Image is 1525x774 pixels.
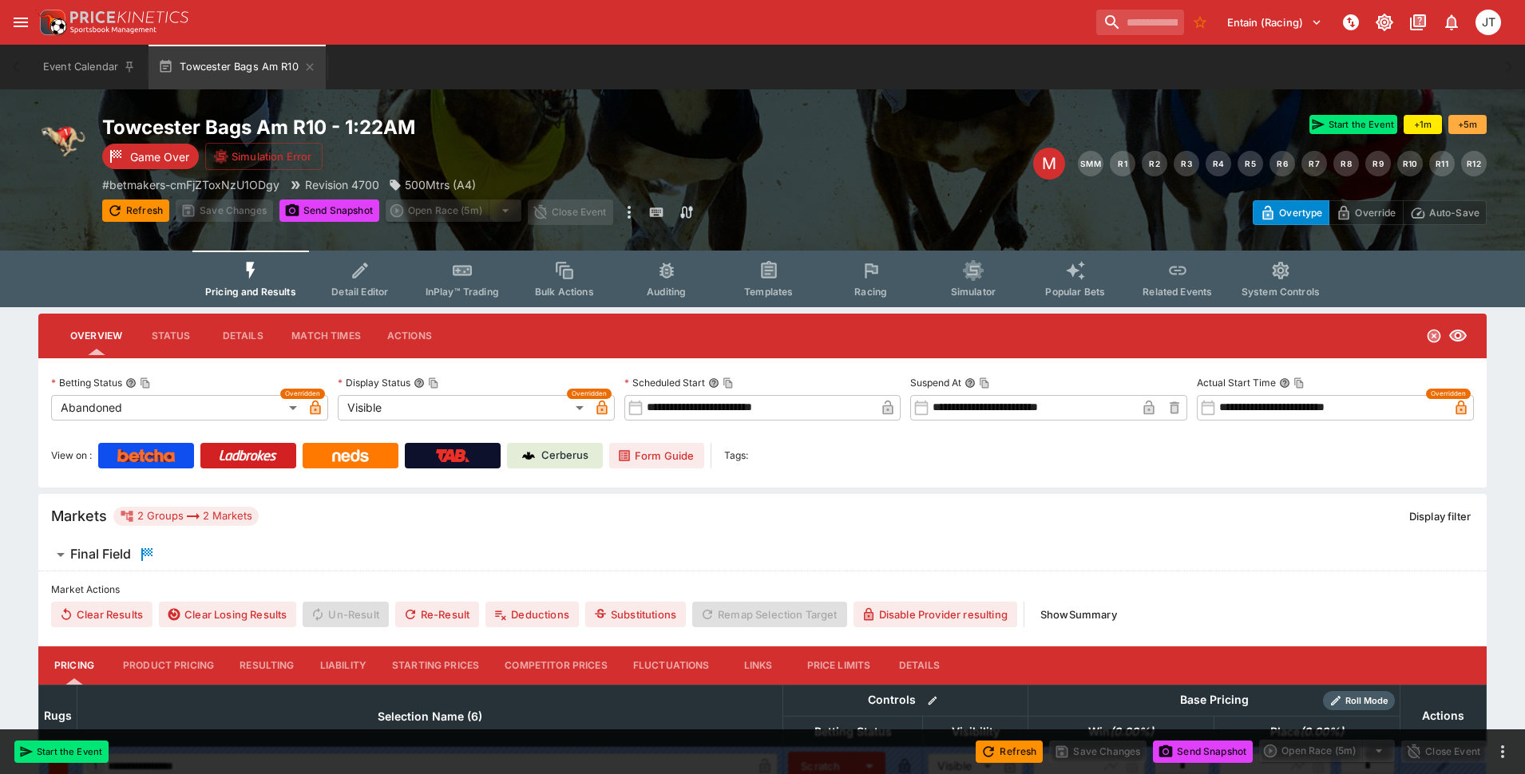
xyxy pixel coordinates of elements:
button: Josh Tanner [1471,5,1506,40]
div: Event type filters [192,251,1333,307]
button: Suspend AtCopy To Clipboard [965,377,976,389]
button: Final Field [38,539,1487,571]
p: Overtype [1279,204,1322,221]
a: Form Guide [609,443,704,468]
span: Re-Result [395,602,479,627]
p: Copy To Clipboard [102,176,279,193]
span: Win(0.00%) [1071,722,1171,741]
h5: Markets [51,507,107,525]
button: more [1493,742,1512,761]
span: Overridden [285,389,320,399]
button: Resulting [227,646,307,685]
button: Starting Prices [379,646,492,685]
button: Links [723,646,794,685]
p: 500Mtrs (A4) [405,176,476,193]
img: PriceKinetics [70,11,188,23]
button: Clear Losing Results [159,602,296,627]
button: Start the Event [14,740,109,763]
a: Cerberus [507,443,603,468]
p: Game Over [130,148,189,165]
button: Event Calendar [34,45,145,89]
button: Notifications [1437,8,1466,37]
button: Auto-Save [1403,200,1487,225]
button: ShowSummary [1031,602,1127,627]
button: Details [883,646,955,685]
img: Sportsbook Management [70,26,156,34]
button: R1 [1110,151,1135,176]
span: Overridden [1431,389,1466,399]
span: Templates [744,286,793,298]
img: TabNZ [436,449,469,462]
label: Market Actions [51,578,1474,602]
nav: pagination navigation [1078,151,1487,176]
button: Bulk edit [922,690,943,711]
button: R3 [1174,151,1199,176]
button: R7 [1301,151,1327,176]
span: Un-Result [303,602,388,627]
em: ( 0.00 %) [1300,722,1344,741]
button: Competitor Prices [492,646,620,685]
p: Scheduled Start [624,376,705,389]
span: Simulator [951,286,996,298]
button: Send Snapshot [279,199,379,222]
button: Simulation Error [205,143,323,170]
button: Display filter [1400,503,1480,529]
span: Bulk Actions [535,286,594,298]
button: Fluctuations [620,646,723,685]
button: Override [1329,200,1403,225]
p: Override [1355,204,1396,221]
span: Betting Status [797,722,909,741]
h2: Copy To Clipboard [102,115,794,140]
button: +1m [1404,115,1442,134]
svg: Visible [1448,326,1468,346]
svg: Abandoned [1426,328,1442,344]
img: Betcha [117,449,175,462]
span: Auditing [647,286,686,298]
h6: Final Field [70,546,131,563]
button: Refresh [102,199,169,222]
span: Selection Name (6) [360,707,500,726]
button: Betting StatusCopy To Clipboard [125,377,137,389]
div: 500Mtrs (A4) [389,176,476,193]
button: Price Limits [794,646,884,685]
button: Toggle light/dark mode [1370,8,1399,37]
button: NOT Connected to PK [1337,8,1365,37]
button: Copy To Clipboard [979,377,990,389]
th: Rugs [39,685,77,746]
button: Liability [307,646,379,685]
button: Scheduled StartCopy To Clipboard [708,377,719,389]
span: Roll Mode [1339,694,1395,708]
img: PriceKinetics Logo [35,6,67,38]
span: InPlay™ Trading [426,286,499,298]
button: Start the Event [1309,115,1397,134]
button: Overtype [1253,200,1329,225]
button: Pricing [38,646,110,685]
button: Refresh [976,740,1043,763]
button: R12 [1461,151,1487,176]
div: Abandoned [51,395,303,421]
button: Disable Provider resulting [854,602,1017,627]
p: Suspend At [910,376,961,389]
div: Visible [338,395,589,421]
em: ( 0.00 %) [1110,722,1154,741]
button: Select Tenant [1218,10,1332,35]
button: R10 [1397,151,1423,176]
button: Status [135,317,207,355]
p: Actual Start Time [1197,376,1276,389]
img: Ladbrokes [219,449,277,462]
button: open drawer [6,8,35,37]
th: Controls [783,685,1028,716]
div: Josh Tanner [1475,10,1501,35]
button: Documentation [1404,8,1432,37]
button: Display StatusCopy To Clipboard [414,377,425,389]
button: R6 [1270,151,1295,176]
button: R5 [1238,151,1263,176]
input: search [1096,10,1184,35]
div: Base Pricing [1174,690,1255,710]
p: Display Status [338,376,410,389]
span: Pricing and Results [205,286,296,298]
label: Tags: [724,443,748,468]
div: 2 Groups 2 Markets [120,507,252,526]
button: +5m [1448,115,1487,134]
button: Overview [57,317,135,355]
